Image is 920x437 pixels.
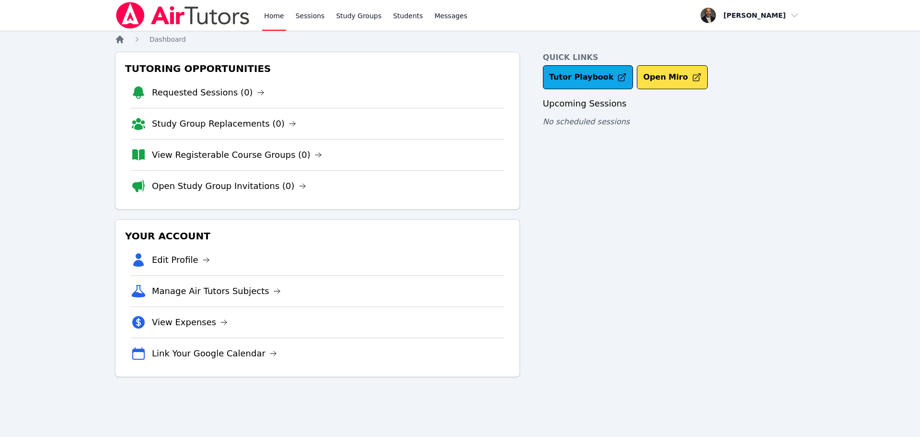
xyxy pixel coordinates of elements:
nav: Breadcrumb [115,35,805,44]
h3: Your Account [123,227,512,245]
h3: Tutoring Opportunities [123,60,512,77]
a: Open Study Group Invitations (0) [152,179,306,193]
span: Messages [435,11,468,21]
button: Open Miro [637,65,707,89]
h3: Upcoming Sessions [543,97,805,110]
a: Edit Profile [152,253,210,267]
a: Requested Sessions (0) [152,86,264,99]
h4: Quick Links [543,52,805,63]
img: Air Tutors [115,2,251,29]
span: Dashboard [149,35,186,43]
a: Study Group Replacements (0) [152,117,296,130]
a: View Registerable Course Groups (0) [152,148,322,162]
a: Link Your Google Calendar [152,347,277,360]
a: View Expenses [152,316,228,329]
a: Dashboard [149,35,186,44]
span: No scheduled sessions [543,117,630,126]
a: Manage Air Tutors Subjects [152,284,281,298]
a: Tutor Playbook [543,65,633,89]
